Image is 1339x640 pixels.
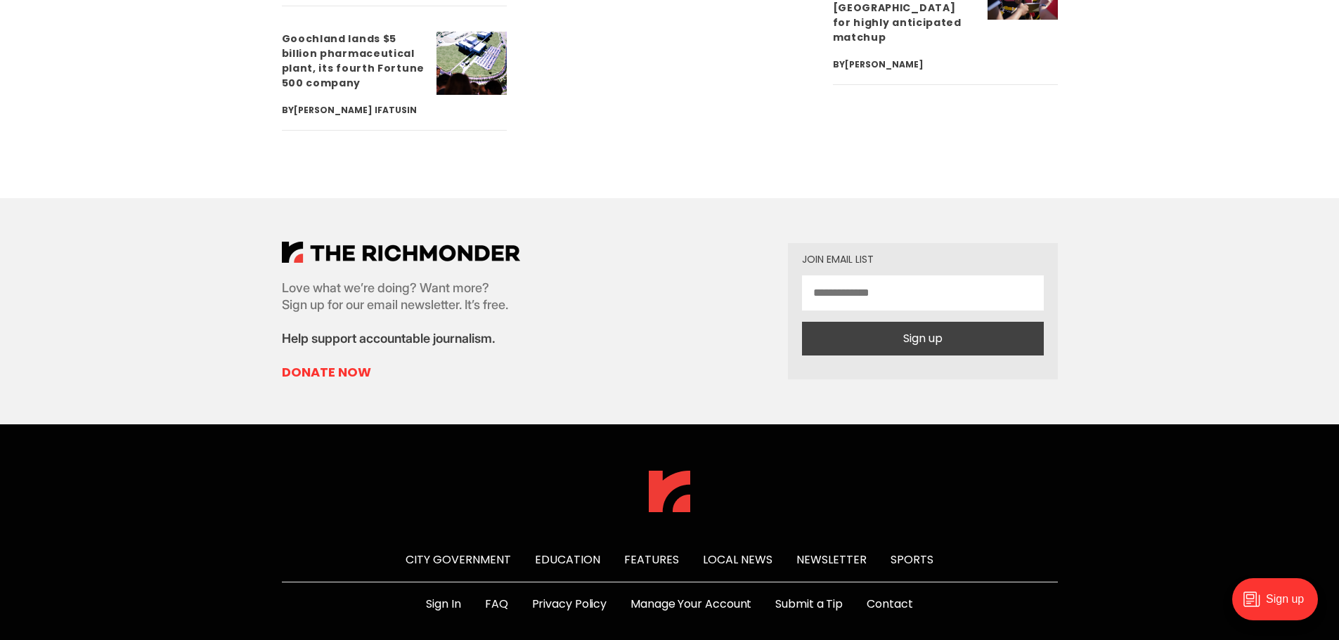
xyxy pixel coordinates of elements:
[282,330,520,347] p: Help support accountable journalism.
[624,551,679,568] a: Features
[282,242,520,263] img: The Richmonder Logo
[891,551,933,568] a: Sports
[796,551,867,568] a: Newsletter
[485,596,508,613] a: FAQ
[703,551,772,568] a: Local News
[282,280,520,313] p: Love what we’re doing? Want more? Sign up for our email newsletter. It’s free.
[649,471,690,512] img: The Richmonder
[532,596,607,613] a: Privacy Policy
[802,322,1044,355] button: Sign up
[294,104,417,116] a: [PERSON_NAME] Ifatusin
[282,102,425,119] div: By
[775,596,843,613] a: Submit a Tip
[535,551,600,568] a: Education
[1220,571,1339,640] iframe: portal-trigger
[436,32,507,95] img: Goochland lands $5 billion pharmaceutical plant, its fourth Fortune 500 company
[406,551,511,568] a: City Government
[282,364,520,381] a: Donate Now
[630,596,751,613] a: Manage Your Account
[833,56,976,73] div: By
[802,254,1044,264] div: Join email list
[282,32,425,90] a: Goochland lands $5 billion pharmaceutical plant, its fourth Fortune 500 company
[426,596,460,613] a: Sign In
[845,58,924,70] a: [PERSON_NAME]
[867,596,912,613] a: Contact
